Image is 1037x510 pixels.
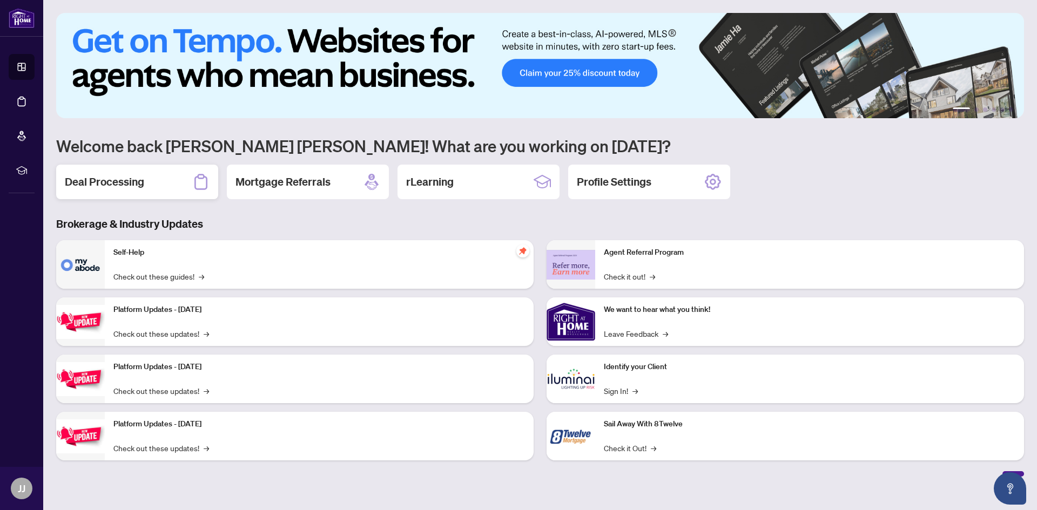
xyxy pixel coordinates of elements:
[992,107,996,112] button: 4
[604,442,656,454] a: Check it Out!→
[994,472,1026,505] button: Open asap
[604,418,1015,430] p: Sail Away With 8Twelve
[113,442,209,454] a: Check out these updates!→
[113,328,209,339] a: Check out these updates!→
[604,270,655,282] a: Check it out!→
[516,244,529,257] span: pushpin
[56,419,105,453] img: Platform Updates - June 23, 2025
[604,361,1015,373] p: Identify your Client
[953,107,970,112] button: 1
[1009,107,1013,112] button: 6
[547,355,595,403] img: Identify your Client
[983,107,987,112] button: 3
[56,362,105,396] img: Platform Updates - July 8, 2025
[604,385,638,397] a: Sign In!→
[604,304,1015,316] p: We want to hear what you think!
[65,174,144,189] h2: Deal Processing
[56,240,105,289] img: Self-Help
[56,305,105,339] img: Platform Updates - July 21, 2025
[650,270,655,282] span: →
[547,297,595,346] img: We want to hear what you think!
[547,412,595,460] img: Sail Away With 8Twelve
[9,8,35,28] img: logo
[113,270,204,282] a: Check out these guides!→
[604,247,1015,259] p: Agent Referral Program
[632,385,638,397] span: →
[113,418,525,430] p: Platform Updates - [DATE]
[547,250,595,280] img: Agent Referral Program
[204,442,209,454] span: →
[18,481,25,496] span: JJ
[577,174,651,189] h2: Profile Settings
[663,328,668,339] span: →
[204,385,209,397] span: →
[406,174,454,189] h2: rLearning
[113,361,525,373] p: Platform Updates - [DATE]
[113,385,209,397] a: Check out these updates!→
[235,174,331,189] h2: Mortgage Referrals
[56,135,1024,156] h1: Welcome back [PERSON_NAME] [PERSON_NAME]! What are you working on [DATE]?
[113,247,525,259] p: Self-Help
[199,270,204,282] span: →
[1000,107,1005,112] button: 5
[56,13,1024,118] img: Slide 0
[604,328,668,339] a: Leave Feedback→
[651,442,656,454] span: →
[204,328,209,339] span: →
[974,107,979,112] button: 2
[56,216,1024,232] h3: Brokerage & Industry Updates
[113,304,525,316] p: Platform Updates - [DATE]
